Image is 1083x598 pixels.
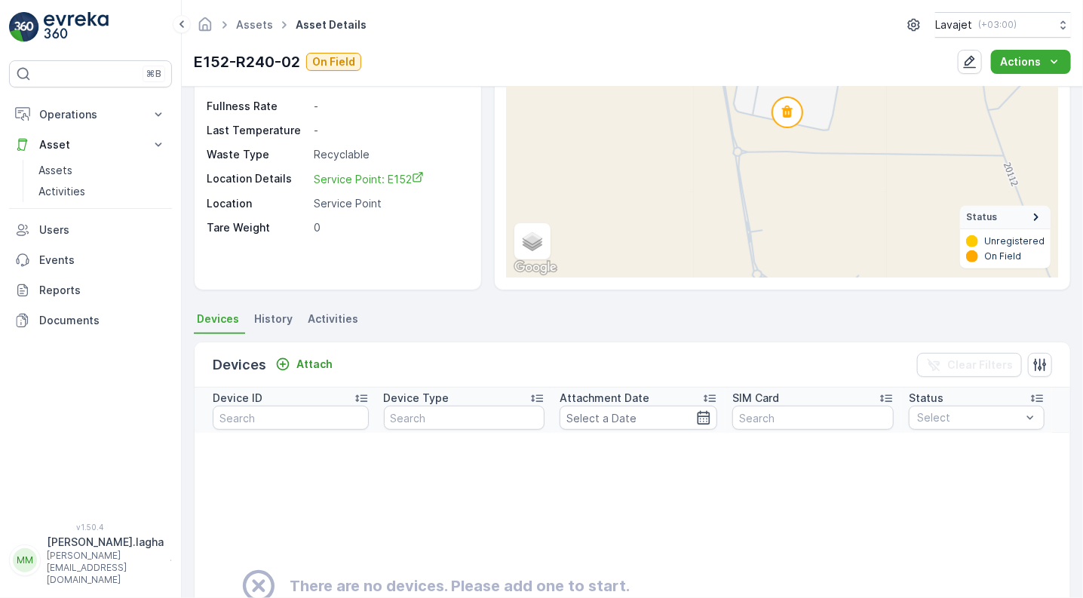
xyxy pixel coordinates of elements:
[560,406,717,430] input: Select a Date
[207,147,308,162] p: Waste Type
[296,357,333,372] p: Attach
[384,391,449,406] p: Device Type
[213,406,369,430] input: Search
[254,311,293,327] span: History
[213,354,266,376] p: Devices
[197,22,213,35] a: Homepage
[960,206,1051,229] summary: Status
[290,575,630,597] h2: There are no devices. Please add one to start.
[314,147,465,162] p: Recyclable
[197,311,239,327] span: Devices
[39,222,166,238] p: Users
[44,12,109,42] img: logo_light-DOdMpM7g.png
[39,253,166,268] p: Events
[213,391,262,406] p: Device ID
[306,53,361,71] button: On Field
[39,283,166,298] p: Reports
[909,391,943,406] p: Status
[560,391,649,406] p: Attachment Date
[314,220,465,235] p: 0
[917,353,1022,377] button: Clear Filters
[978,19,1017,31] p: ( +03:00 )
[9,12,39,42] img: logo
[732,391,779,406] p: SIM Card
[9,130,172,160] button: Asset
[947,357,1013,373] p: Clear Filters
[9,215,172,245] a: Users
[732,406,894,430] input: Search
[314,171,465,187] a: Service Point: E152
[935,12,1071,38] button: Lavajet(+03:00)
[314,123,465,138] p: -
[207,123,308,138] p: Last Temperature
[38,163,72,178] p: Assets
[314,196,465,211] p: Service Point
[308,311,358,327] span: Activities
[314,99,465,114] p: -
[194,51,300,73] p: E152-R240-02
[39,313,166,328] p: Documents
[32,160,172,181] a: Assets
[13,548,37,572] div: MM
[314,173,424,186] span: Service Point: E152
[511,258,560,278] a: Open this area in Google Maps (opens a new window)
[312,54,355,69] p: On Field
[991,50,1071,74] button: Actions
[9,523,172,532] span: v 1.50.4
[269,355,339,373] button: Attach
[39,137,142,152] p: Asset
[384,406,545,430] input: Search
[293,17,370,32] span: Asset Details
[511,258,560,278] img: Google
[917,410,1021,425] p: Select
[9,535,172,586] button: MM[PERSON_NAME].lagha[PERSON_NAME][EMAIL_ADDRESS][DOMAIN_NAME]
[38,184,85,199] p: Activities
[1000,54,1041,69] p: Actions
[9,275,172,305] a: Reports
[935,17,972,32] p: Lavajet
[236,18,273,31] a: Assets
[146,68,161,80] p: ⌘B
[516,225,549,258] a: Layers
[9,245,172,275] a: Events
[9,305,172,336] a: Documents
[984,235,1045,247] p: Unregistered
[966,211,997,223] span: Status
[207,220,308,235] p: Tare Weight
[47,535,164,550] p: [PERSON_NAME].lagha
[207,99,308,114] p: Fullness Rate
[207,196,308,211] p: Location
[39,107,142,122] p: Operations
[9,100,172,130] button: Operations
[984,250,1021,262] p: On Field
[47,550,164,586] p: [PERSON_NAME][EMAIL_ADDRESS][DOMAIN_NAME]
[32,181,172,202] a: Activities
[207,171,308,187] p: Location Details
